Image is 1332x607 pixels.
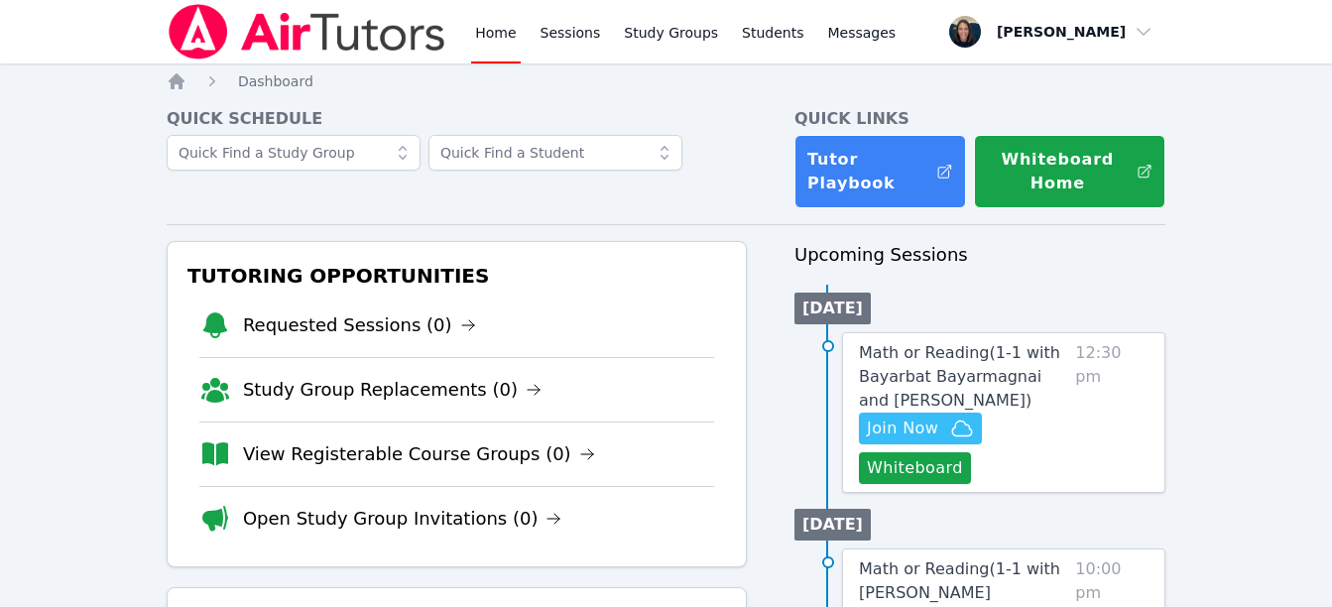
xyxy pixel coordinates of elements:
[183,258,730,294] h3: Tutoring Opportunities
[167,135,421,171] input: Quick Find a Study Group
[243,311,476,339] a: Requested Sessions (0)
[167,107,747,131] h4: Quick Schedule
[828,23,897,43] span: Messages
[243,440,595,468] a: View Registerable Course Groups (0)
[794,107,1165,131] h4: Quick Links
[794,241,1165,269] h3: Upcoming Sessions
[238,71,313,91] a: Dashboard
[243,505,562,533] a: Open Study Group Invitations (0)
[428,135,682,171] input: Quick Find a Student
[794,293,871,324] li: [DATE]
[974,135,1165,208] button: Whiteboard Home
[167,71,1165,91] nav: Breadcrumb
[167,4,447,60] img: Air Tutors
[794,135,966,208] a: Tutor Playbook
[1075,341,1149,484] span: 12:30 pm
[794,509,871,541] li: [DATE]
[859,343,1060,410] span: Math or Reading ( 1-1 with Bayarbat Bayarmagnai and [PERSON_NAME] )
[859,452,971,484] button: Whiteboard
[859,341,1067,413] a: Math or Reading(1-1 with Bayarbat Bayarmagnai and [PERSON_NAME])
[243,376,542,404] a: Study Group Replacements (0)
[859,413,982,444] button: Join Now
[238,73,313,89] span: Dashboard
[867,417,938,440] span: Join Now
